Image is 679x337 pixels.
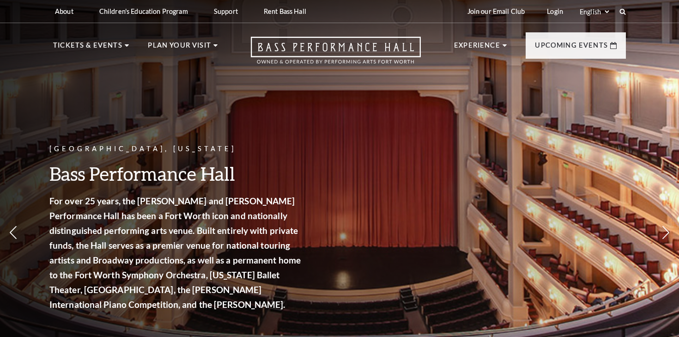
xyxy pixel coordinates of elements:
p: Support [214,7,238,15]
h3: Bass Performance Hall [49,162,303,185]
p: Experience [454,40,500,56]
p: Children's Education Program [99,7,188,15]
p: Tickets & Events [53,40,122,56]
p: Upcoming Events [535,40,608,56]
strong: For over 25 years, the [PERSON_NAME] and [PERSON_NAME] Performance Hall has been a Fort Worth ico... [49,196,301,310]
p: About [55,7,73,15]
p: Plan Your Visit [148,40,211,56]
p: [GEOGRAPHIC_DATA], [US_STATE] [49,143,303,155]
select: Select: [578,7,611,16]
p: Rent Bass Hall [264,7,306,15]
